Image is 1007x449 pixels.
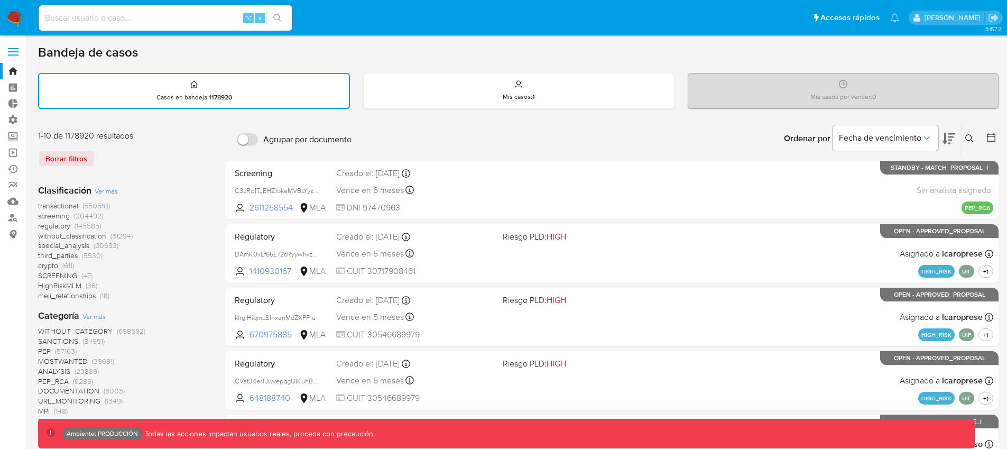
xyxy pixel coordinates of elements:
span: s [258,13,262,23]
p: federico.falavigna@mercadolibre.com [925,13,984,23]
span: ⌥ [244,13,252,23]
a: Salir [988,12,999,23]
span: Accesos rápidos [820,12,880,23]
a: Notificaciones [890,13,899,22]
button: search-icon [266,11,288,25]
input: Buscar usuario o caso... [39,11,292,25]
p: Todas las acciones impactan usuarios reales, proceda con precaución. [142,429,375,439]
p: Ambiente: PRODUCCIÓN [67,432,138,436]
